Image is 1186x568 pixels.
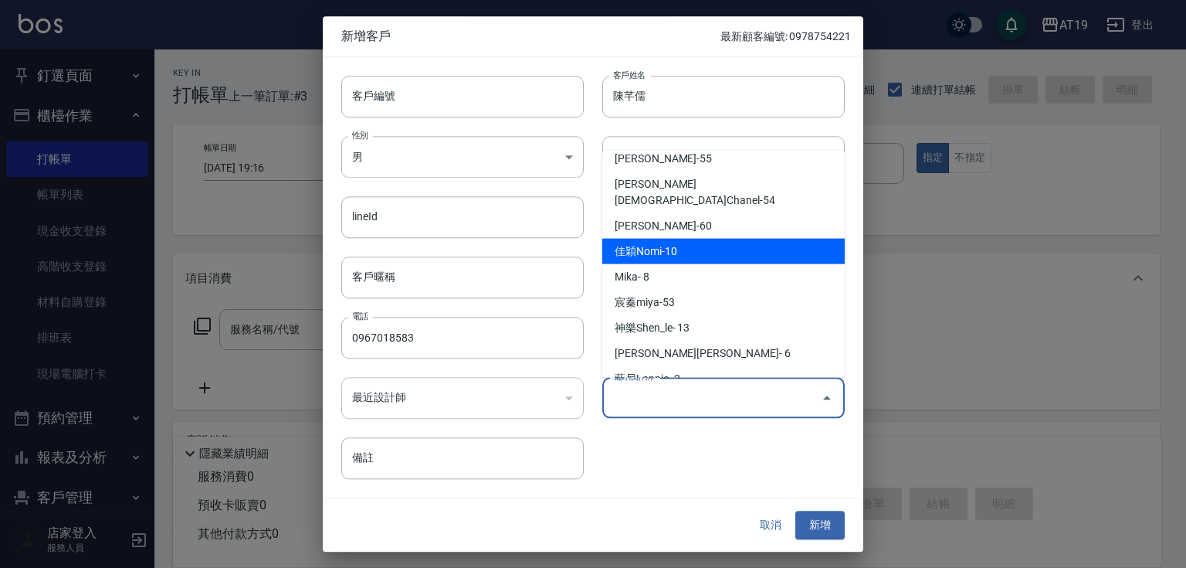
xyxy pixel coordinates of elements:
[602,366,845,392] li: 藍尼Lannie- 2
[352,310,368,321] label: 電話
[795,512,845,540] button: 新增
[613,69,646,80] label: 客戶姓名
[720,29,851,45] p: 最新顧客編號: 0978754221
[352,129,368,141] label: 性別
[602,315,845,341] li: 神樂Shen_le- 13
[341,29,720,44] span: 新增客戶
[602,290,845,315] li: 宸蓁miya-53
[602,172,845,213] li: [PERSON_NAME][DEMOGRAPHIC_DATA]Chanel-54
[341,136,584,178] div: 男
[746,512,795,540] button: 取消
[602,341,845,366] li: [PERSON_NAME][PERSON_NAME]- 6
[602,213,845,239] li: [PERSON_NAME]-60
[602,146,845,172] li: [PERSON_NAME]-55
[602,239,845,264] li: 佳穎Nomi-10
[815,386,839,410] button: Close
[602,264,845,290] li: Mika- 8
